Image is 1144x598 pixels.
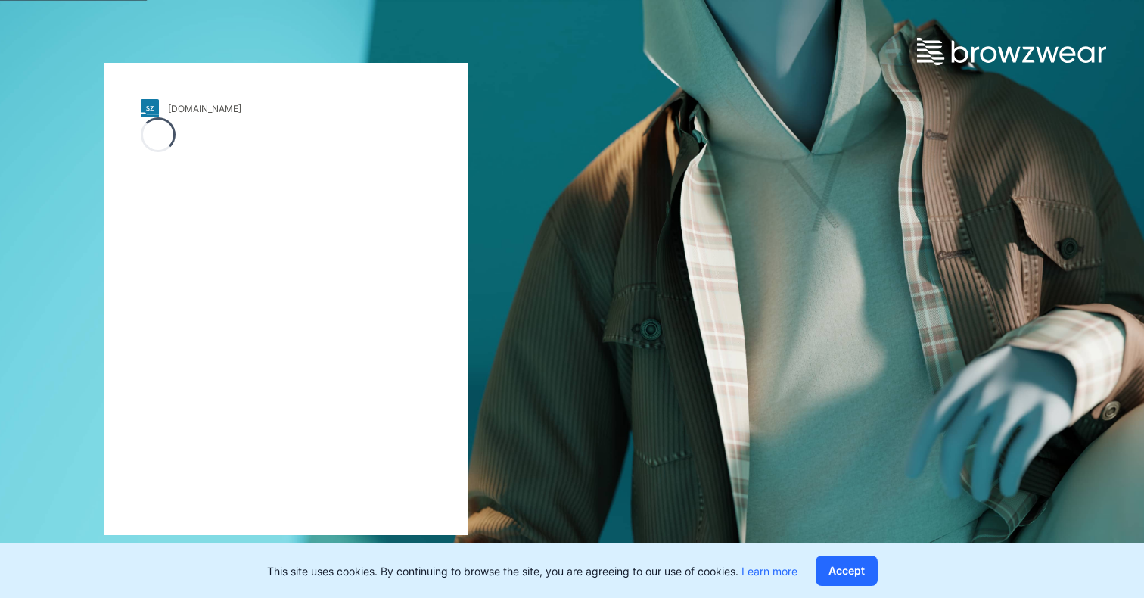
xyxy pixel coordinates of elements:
[141,99,159,117] img: stylezone-logo.562084cfcfab977791bfbf7441f1a819.svg
[917,38,1106,65] img: browzwear-logo.e42bd6dac1945053ebaf764b6aa21510.svg
[141,99,431,117] a: [DOMAIN_NAME]
[816,556,878,586] button: Accept
[741,565,797,578] a: Learn more
[168,103,241,114] div: [DOMAIN_NAME]
[267,563,797,579] p: This site uses cookies. By continuing to browse the site, you are agreeing to our use of cookies.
